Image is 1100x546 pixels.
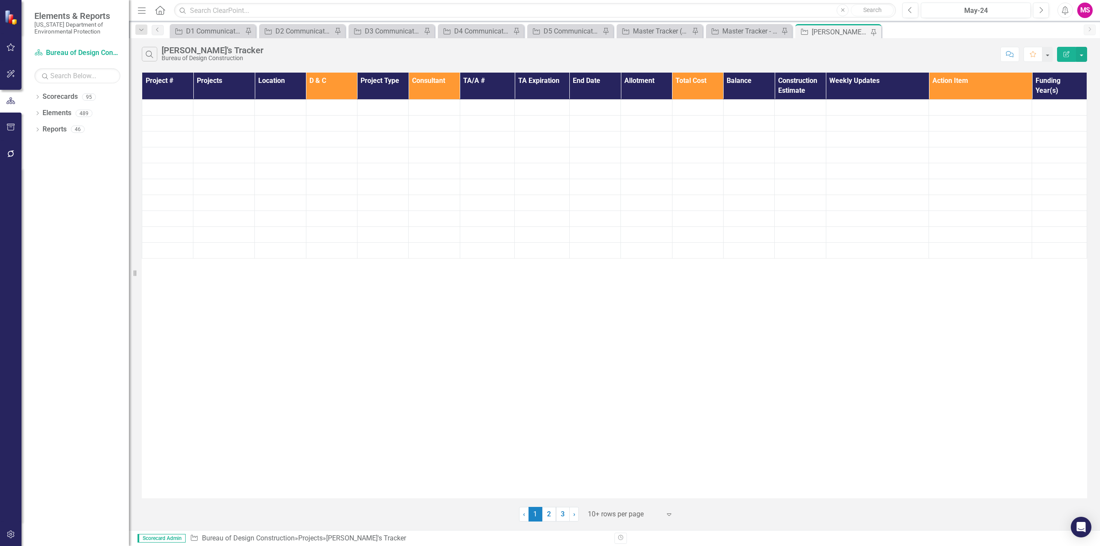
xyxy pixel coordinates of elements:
div: D2 Communications Tracker [275,26,332,37]
span: 1 [529,507,542,522]
a: Elements [43,108,71,118]
div: [PERSON_NAME]'s Tracker [326,534,406,542]
img: ClearPoint Strategy [4,9,19,25]
div: [PERSON_NAME]'s Tracker [162,46,263,55]
a: Scorecards [43,92,78,102]
a: Bureau of Design Construction [202,534,295,542]
div: D5 Communications Tracker [544,26,600,37]
div: May-24 [924,6,1028,16]
a: Master Tracker - Current User [708,26,779,37]
span: Elements & Reports [34,11,120,21]
div: 46 [71,126,85,133]
a: Bureau of Design Construction [34,48,120,58]
span: ‹ [523,510,525,518]
div: Open Intercom Messenger [1071,517,1091,537]
a: Master Tracker (External) [619,26,690,37]
div: D4 Communications Tracker [454,26,511,37]
input: Search Below... [34,68,120,83]
a: Projects [298,534,323,542]
button: MS [1077,3,1093,18]
div: D1 Communications Tracker [186,26,243,37]
small: [US_STATE] Department of Environmental Protection [34,21,120,35]
div: Master Tracker - Current User [722,26,779,37]
span: Search [863,6,882,13]
a: D5 Communications Tracker [529,26,600,37]
a: Reports [43,125,67,134]
a: D1 Communications Tracker [172,26,243,37]
a: 2 [542,507,556,522]
button: May-24 [921,3,1031,18]
div: D3 Communications Tracker [365,26,422,37]
a: D3 Communications Tracker [351,26,422,37]
input: Search ClearPoint... [174,3,896,18]
div: 95 [82,93,96,101]
div: Master Tracker (External) [633,26,690,37]
a: D4 Communications Tracker [440,26,511,37]
div: 489 [76,110,92,117]
span: Scorecard Admin [137,534,186,543]
div: Bureau of Design Construction [162,55,263,61]
a: D2 Communications Tracker [261,26,332,37]
a: 3 [556,507,570,522]
button: Search [851,4,894,16]
span: › [573,510,575,518]
div: [PERSON_NAME]'s Tracker [812,27,868,37]
div: » » [190,534,608,543]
